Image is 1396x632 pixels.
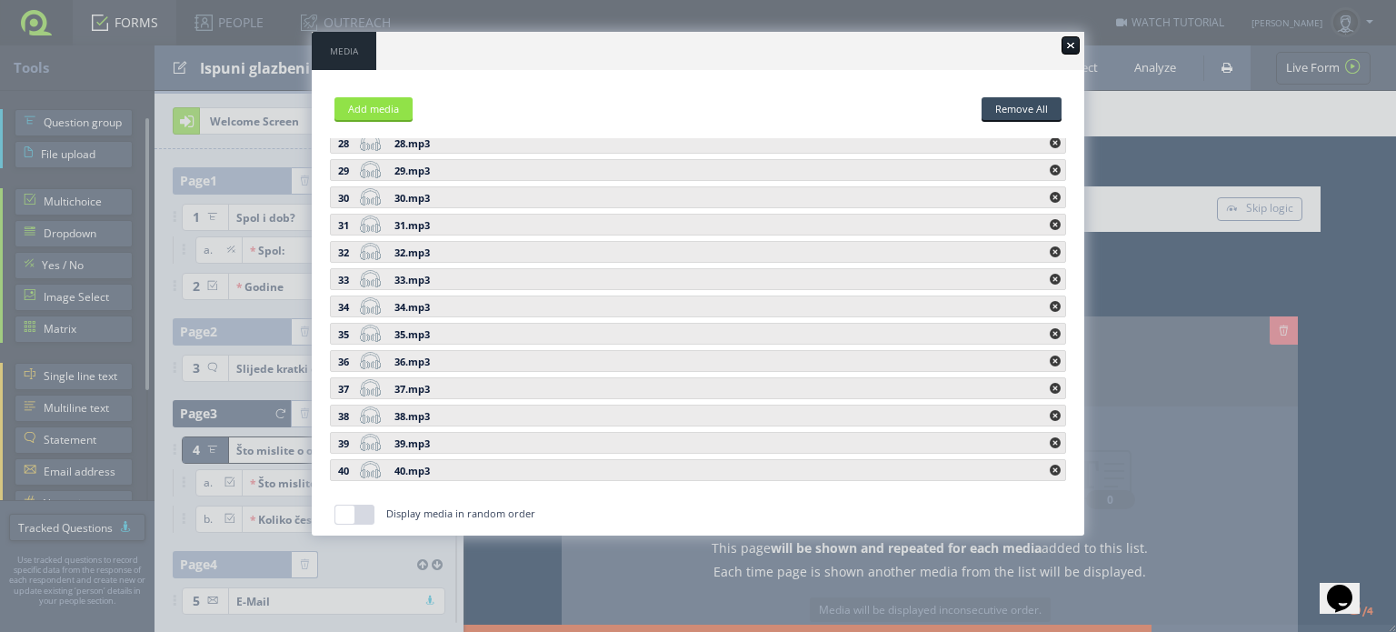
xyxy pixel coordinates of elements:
[982,97,1062,120] input: Remove All
[359,379,383,396] a: Preview
[394,298,1042,316] div: 34.mp3
[359,461,383,478] a: Preview
[394,244,1042,262] div: 32.mp3
[1050,383,1061,394] a: Remove
[334,97,413,120] input: Add media
[1050,437,1061,448] a: Remove
[338,298,356,316] div: 34
[338,353,356,371] div: 36
[394,380,1042,398] div: 37.mp3
[1050,410,1061,421] a: Remove
[1050,465,1061,476] a: Remove
[1050,301,1061,312] a: Remove
[359,161,383,178] a: Preview
[394,162,1042,180] div: 29.mp3
[338,271,356,289] div: 33
[394,271,1042,289] div: 33.mp3
[1050,219,1061,230] a: Remove
[338,244,356,262] div: 32
[338,216,356,235] div: 31
[394,135,1042,153] div: 28.mp3
[338,462,356,480] div: 40
[394,353,1042,371] div: 36.mp3
[359,188,383,206] a: Preview
[359,270,383,287] a: Preview
[338,407,356,426] div: 38
[1050,137,1061,148] a: Remove
[338,135,356,153] div: 28
[394,462,1042,480] div: 40.mp3
[1050,165,1061,176] a: Remove
[1050,192,1061,203] a: Remove
[394,189,1042,207] div: 30.mp3
[394,326,1042,344] div: 35.mp3
[1320,559,1378,614] iframe: chat widget
[338,380,356,398] div: 37
[338,189,356,207] div: 30
[359,243,383,260] a: Preview
[338,435,356,453] div: 39
[359,434,383,451] a: Preview
[359,216,383,233] a: Preview
[1050,246,1061,257] a: Remove
[359,352,383,369] a: Preview
[394,435,1042,453] div: 39.mp3
[338,326,356,344] div: 35
[1050,274,1061,285] a: Remove
[312,32,376,71] span: Media
[386,507,535,520] span: Display media in random order
[1050,356,1061,366] a: Remove
[338,162,356,180] div: 29
[359,325,383,342] a: Preview
[359,297,383,315] a: Preview
[359,134,383,151] a: Preview
[1050,328,1061,339] a: Remove
[394,216,1042,235] div: 31.mp3
[359,406,383,424] a: Preview
[394,407,1042,426] div: 38.mp3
